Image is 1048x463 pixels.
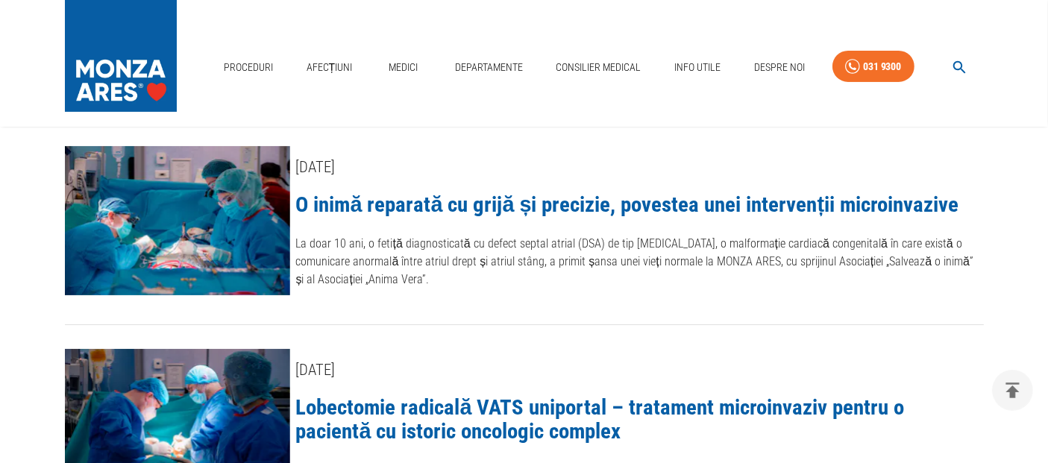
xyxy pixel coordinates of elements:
a: Lobectomie radicală VATS uniportal – tratament microinvaziv pentru o pacientă cu istoric oncologi... [296,394,905,444]
p: La doar 10 ani, o fetiță diagnosticată cu defect septal atrial (DSA) de tip [MEDICAL_DATA], o mal... [296,235,984,289]
a: Afecțiuni [301,52,359,83]
div: 031 9300 [863,57,902,76]
img: O inimă reparată cu grijă și precizie, povestea unei intervenții microinvazive [65,146,290,295]
a: Info Utile [668,52,727,83]
a: Consilier Medical [550,52,647,83]
div: [DATE] [296,159,984,176]
div: [DATE] [296,362,984,379]
a: O inimă reparată cu grijă și precizie, povestea unei intervenții microinvazive [296,192,959,217]
a: Proceduri [218,52,279,83]
a: Medici [380,52,427,83]
a: 031 9300 [832,51,914,83]
button: delete [992,370,1033,411]
a: Despre Noi [748,52,811,83]
a: Departamente [449,52,529,83]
